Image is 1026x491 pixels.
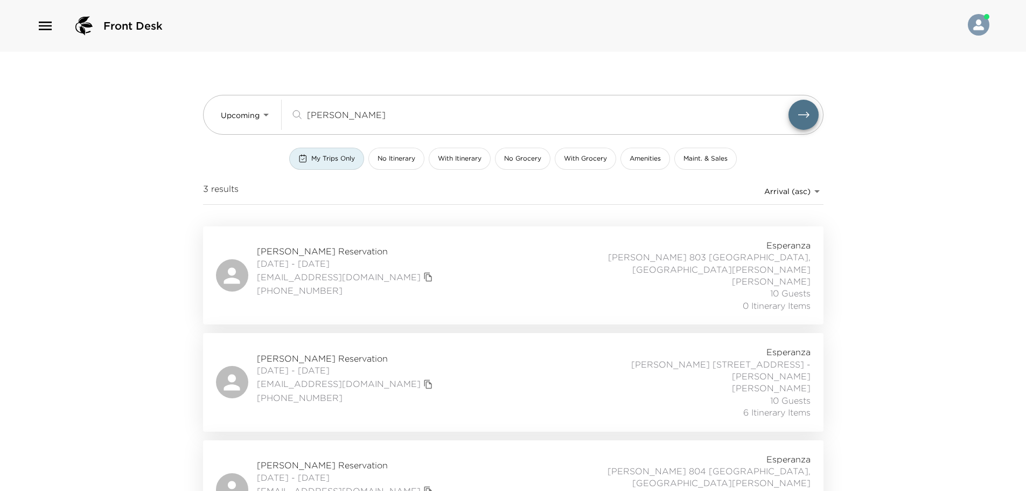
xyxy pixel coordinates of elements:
span: [PERSON_NAME] [732,382,811,394]
span: My Trips Only [311,154,355,163]
span: [DATE] - [DATE] [257,472,436,483]
span: With Grocery [564,154,607,163]
button: Amenities [620,148,670,170]
span: 6 Itinerary Items [743,406,811,418]
span: Arrival (asc) [764,186,811,196]
span: [PERSON_NAME] 804 [GEOGRAPHIC_DATA], [GEOGRAPHIC_DATA][PERSON_NAME] [573,465,811,489]
a: [PERSON_NAME] Reservation[DATE] - [DATE][EMAIL_ADDRESS][DOMAIN_NAME]copy primary member email[PHO... [203,226,823,324]
button: With Grocery [555,148,616,170]
img: User [968,14,989,36]
span: [DATE] - [DATE] [257,258,436,269]
button: No Itinerary [368,148,424,170]
button: My Trips Only [289,148,364,170]
span: Amenities [630,154,661,163]
button: Maint. & Sales [674,148,737,170]
span: Esperanza [766,453,811,465]
a: [EMAIL_ADDRESS][DOMAIN_NAME] [257,271,421,283]
input: Search by traveler, residence, or concierge [307,108,788,121]
button: With Itinerary [429,148,491,170]
span: [PERSON_NAME] [STREET_ADDRESS] - [PERSON_NAME] [573,358,811,383]
img: logo [71,13,97,39]
span: No Grocery [504,154,541,163]
span: [DATE] - [DATE] [257,364,436,376]
a: [PERSON_NAME] Reservation[DATE] - [DATE][EMAIL_ADDRESS][DOMAIN_NAME]copy primary member email[PHO... [203,333,823,431]
span: Maint. & Sales [683,154,728,163]
span: 10 Guests [770,287,811,299]
span: Esperanza [766,239,811,251]
span: [PHONE_NUMBER] [257,392,436,404]
span: [PERSON_NAME] [732,275,811,287]
a: [EMAIL_ADDRESS][DOMAIN_NAME] [257,378,421,390]
button: No Grocery [495,148,550,170]
button: copy primary member email [421,377,436,392]
span: 3 results [203,183,239,200]
span: [PERSON_NAME] Reservation [257,352,436,364]
span: 10 Guests [770,395,811,406]
span: No Itinerary [378,154,415,163]
span: [PHONE_NUMBER] [257,285,436,296]
span: With Itinerary [438,154,481,163]
span: [PERSON_NAME] Reservation [257,459,436,471]
span: 0 Itinerary Items [743,300,811,312]
span: Esperanza [766,346,811,358]
span: [PERSON_NAME] 803 [GEOGRAPHIC_DATA], [GEOGRAPHIC_DATA][PERSON_NAME] [573,251,811,275]
span: [PERSON_NAME] Reservation [257,245,436,257]
span: Upcoming [221,110,260,120]
button: copy primary member email [421,269,436,285]
span: Front Desk [103,18,163,33]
